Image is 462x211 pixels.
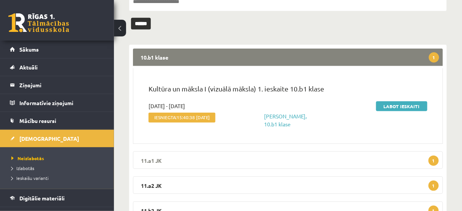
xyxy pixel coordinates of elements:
a: Sākums [10,41,104,58]
span: Mācību resursi [19,117,56,124]
span: 1 [429,156,439,166]
a: Izlabotās [11,165,106,172]
a: Ieskaišu varianti [11,175,106,181]
legend: Informatīvie ziņojumi [19,94,104,112]
legend: Ziņojumi [19,76,104,94]
a: Aktuāli [10,58,104,76]
a: Mācību resursi [10,112,104,129]
a: Rīgas 1. Tālmācības vidusskola [8,13,69,32]
span: Iesniegta: [149,113,215,123]
span: [DATE] - [DATE] [149,102,185,110]
a: Ziņojumi [10,76,104,94]
legend: 10.b1 klase [133,49,443,66]
span: Neizlabotās [11,155,44,161]
legend: 11.a2 JK [133,176,443,194]
span: Digitālie materiāli [19,195,65,202]
span: Aktuāli [19,64,38,71]
legend: 11.a1 JK [133,151,443,169]
span: Izlabotās [11,165,34,171]
span: 15:40:38 [DATE] [177,115,210,120]
a: Neizlabotās [11,155,106,162]
span: [DEMOGRAPHIC_DATA] [19,135,79,142]
span: 1 [429,52,439,63]
span: Ieskaišu varianti [11,175,49,181]
p: Kultūra un māksla I (vizuālā māksla) 1. ieskaite 10.b1 klase [149,83,427,98]
a: [PERSON_NAME], 10.b1 klase [264,113,307,128]
span: 1 [429,181,439,191]
a: Labot ieskaiti [376,101,427,111]
span: Sākums [19,46,39,53]
a: Informatīvie ziņojumi [10,94,104,112]
a: Digitālie materiāli [10,189,104,207]
a: [DEMOGRAPHIC_DATA] [10,130,104,147]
